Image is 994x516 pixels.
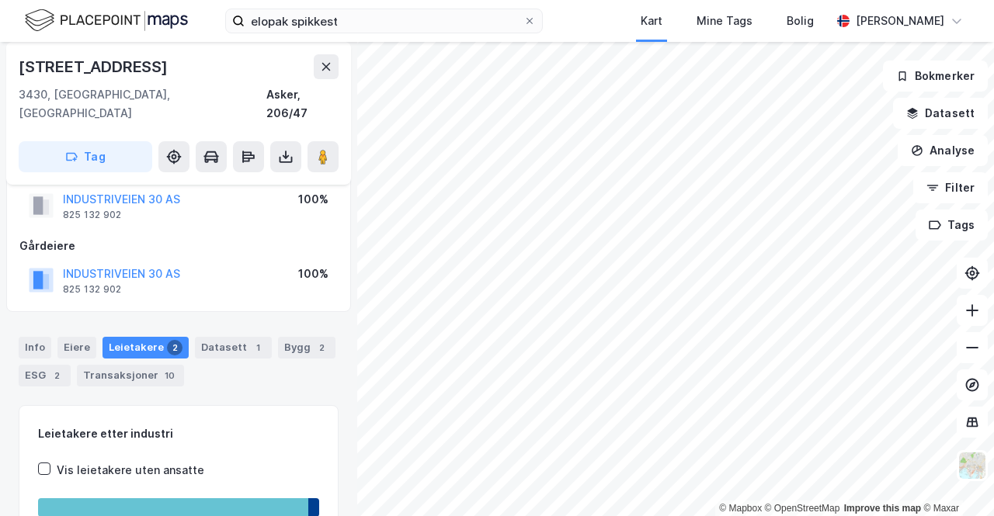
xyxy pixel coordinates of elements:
div: Transaksjoner [77,365,184,386]
div: 2 [49,368,64,383]
div: [STREET_ADDRESS] [19,54,171,79]
div: Datasett [195,337,272,358]
div: Bygg [278,337,335,358]
div: 825 132 902 [63,283,121,296]
a: OpenStreetMap [765,503,840,514]
div: [PERSON_NAME] [856,12,944,30]
div: 2 [167,340,182,355]
div: 2 [314,340,329,355]
button: Bokmerker [883,61,988,92]
div: Leietakere etter industri [38,424,319,443]
div: 100% [298,190,328,209]
a: Mapbox [719,503,762,514]
div: 3430, [GEOGRAPHIC_DATA], [GEOGRAPHIC_DATA] [19,85,266,123]
div: 1 [250,340,266,355]
button: Filter [913,172,988,203]
button: Tag [19,141,152,172]
div: Gårdeiere [19,237,338,255]
img: logo.f888ab2527a4732fd821a326f86c7f29.svg [25,7,188,34]
div: Mine Tags [697,12,752,30]
div: Info [19,337,51,358]
div: Bolig [787,12,814,30]
div: 825 132 902 [63,209,121,221]
iframe: Chat Widget [916,442,994,516]
button: Tags [916,210,988,241]
div: Leietakere [103,337,189,358]
div: Eiere [57,337,96,358]
div: Vis leietakere uten ansatte [57,461,204,480]
input: Søk på adresse, matrikkel, gårdeiere, leietakere eller personer [245,9,523,33]
div: 100% [298,265,328,283]
button: Analyse [898,135,988,166]
div: Asker, 206/47 [266,85,339,123]
div: 10 [162,368,178,383]
a: Improve this map [844,503,921,514]
div: ESG [19,365,71,386]
div: Kontrollprogram for chat [916,442,994,516]
div: Kart [641,12,662,30]
button: Datasett [893,98,988,129]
